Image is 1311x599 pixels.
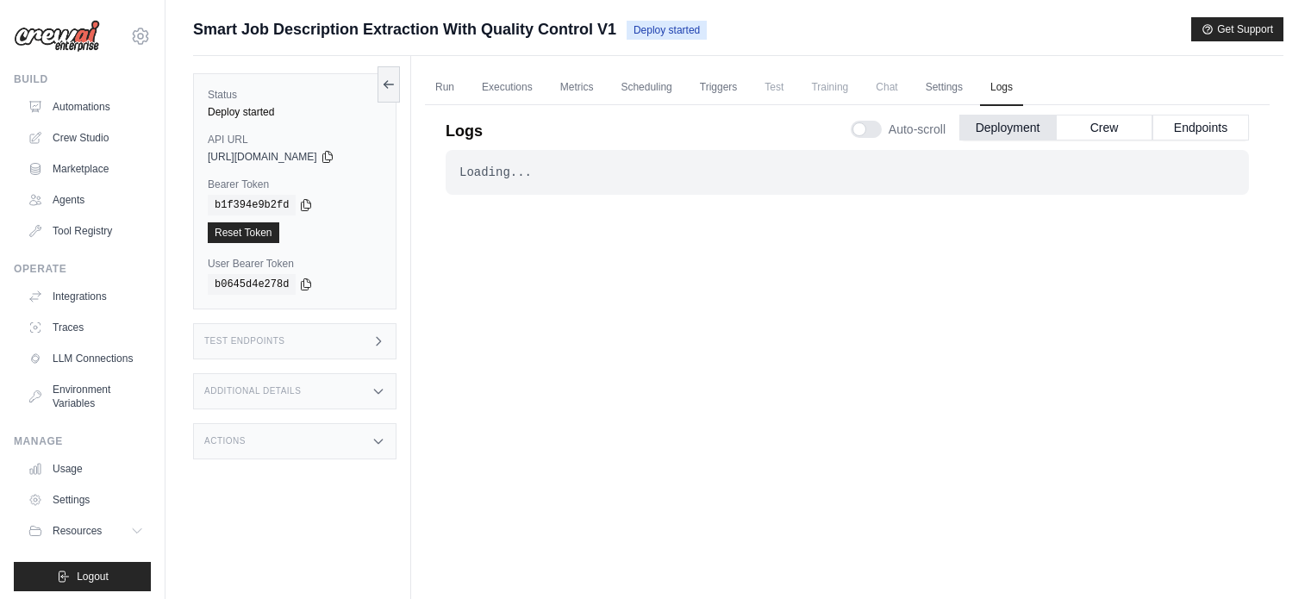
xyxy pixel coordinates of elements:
button: Resources [21,517,151,545]
h3: Actions [204,436,246,446]
a: Traces [21,314,151,341]
h3: Test Endpoints [204,336,285,346]
a: Usage [21,455,151,483]
label: API URL [208,133,382,147]
a: Reset Token [208,222,279,243]
a: Executions [471,70,543,106]
a: Metrics [550,70,604,106]
a: Environment Variables [21,376,151,417]
img: Logo [14,20,100,53]
span: Test [754,70,794,104]
div: Operate [14,262,151,276]
div: Deploy started [208,105,382,119]
code: b0645d4e278d [208,274,296,295]
h3: Additional Details [204,386,301,396]
iframe: Chat Widget [1225,516,1311,599]
span: Training is not available until the deployment is complete [801,70,858,104]
span: Smart Job Description Extraction With Quality Control V1 [193,17,616,41]
a: Integrations [21,283,151,310]
a: Crew Studio [21,124,151,152]
label: User Bearer Token [208,257,382,271]
button: Crew [1056,115,1152,140]
span: [URL][DOMAIN_NAME] [208,150,317,164]
div: Manage [14,434,151,448]
button: Endpoints [1152,115,1249,140]
a: Settings [21,486,151,514]
span: Deploy started [627,21,707,40]
p: Logs [446,119,483,143]
div: Loading... [459,164,1235,181]
a: Agents [21,186,151,214]
span: Logout [77,570,109,583]
span: Chat is not available until the deployment is complete [865,70,908,104]
button: Get Support [1191,17,1283,41]
div: Widget chat [1225,516,1311,599]
a: Scheduling [610,70,682,106]
a: Marketplace [21,155,151,183]
a: LLM Connections [21,345,151,372]
span: Auto-scroll [889,121,946,138]
a: Automations [21,93,151,121]
a: Settings [915,70,973,106]
a: Run [425,70,465,106]
label: Bearer Token [208,178,382,191]
a: Triggers [690,70,748,106]
button: Logout [14,562,151,591]
button: Deployment [959,115,1056,140]
div: Build [14,72,151,86]
label: Status [208,88,382,102]
a: Tool Registry [21,217,151,245]
code: b1f394e9b2fd [208,195,296,215]
a: Logs [980,70,1023,106]
span: Resources [53,524,102,538]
